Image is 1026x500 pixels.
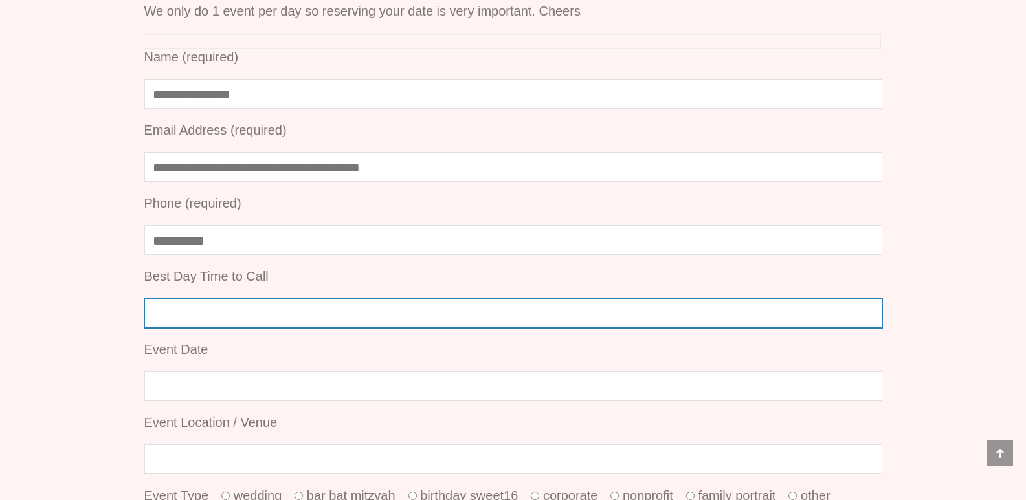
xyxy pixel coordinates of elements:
[144,122,882,139] p: Email Address (required)
[144,195,882,212] p: Phone (required)
[144,341,882,358] p: Event Date
[144,268,882,285] p: Best Day Time to Call
[144,49,882,66] p: Name (required)
[144,414,882,431] p: Event Location / Venue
